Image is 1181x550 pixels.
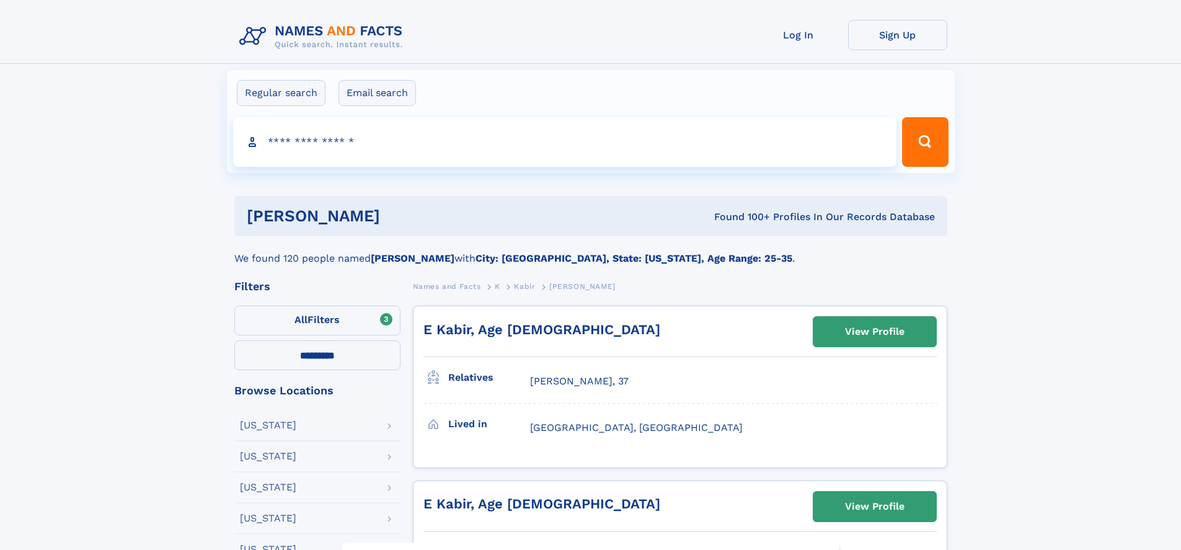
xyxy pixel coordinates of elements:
a: [PERSON_NAME], 37 [530,375,629,388]
span: [GEOGRAPHIC_DATA], [GEOGRAPHIC_DATA] [530,422,743,433]
label: Filters [234,306,400,335]
div: View Profile [845,492,905,521]
div: [US_STATE] [240,513,296,523]
b: City: [GEOGRAPHIC_DATA], State: [US_STATE], Age Range: 25-35 [475,252,792,264]
div: Filters [234,281,400,292]
span: K [495,282,500,291]
h3: Lived in [448,414,530,435]
a: Sign Up [848,20,947,50]
a: View Profile [813,492,936,521]
div: [US_STATE] [240,451,296,461]
div: [US_STATE] [240,420,296,430]
a: View Profile [813,317,936,347]
a: Log In [749,20,848,50]
h1: [PERSON_NAME] [247,208,547,224]
label: Regular search [237,80,325,106]
a: K [495,278,500,294]
button: Search Button [902,117,948,167]
span: All [294,314,307,326]
a: Kabir [514,278,535,294]
div: View Profile [845,317,905,346]
input: search input [233,117,897,167]
h3: Relatives [448,367,530,388]
b: [PERSON_NAME] [371,252,454,264]
span: Kabir [514,282,535,291]
div: We found 120 people named with . [234,236,947,266]
label: Email search [338,80,416,106]
span: [PERSON_NAME] [549,282,616,291]
div: Found 100+ Profiles In Our Records Database [547,210,935,224]
div: Browse Locations [234,385,400,396]
a: E Kabir, Age [DEMOGRAPHIC_DATA] [423,322,660,337]
img: Logo Names and Facts [234,20,413,53]
a: Names and Facts [413,278,481,294]
a: E Kabir, Age [DEMOGRAPHIC_DATA] [423,496,660,512]
div: [US_STATE] [240,482,296,492]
